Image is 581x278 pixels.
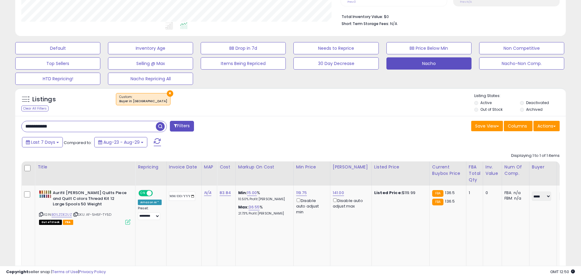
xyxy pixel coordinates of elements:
span: 136.5 [445,198,455,204]
div: Inv. value [486,164,499,177]
button: Nacho [386,57,472,70]
span: Compared to: [64,140,92,146]
div: Title [38,164,133,170]
div: 1 [469,190,478,196]
div: Disable auto adjust min [296,197,325,215]
button: Columns [504,121,533,131]
button: Non Competitive [479,42,564,54]
button: BB Drop in 7d [201,42,286,54]
div: Current Buybox Price [432,164,464,177]
div: % [238,204,289,216]
div: FBA: n/a [504,190,525,196]
div: Displaying 1 to 1 of 1 items [511,153,560,159]
button: Default [15,42,100,54]
a: N/A [204,190,211,196]
button: Aug-23 - Aug-29 [94,137,147,147]
div: Markup on Cost [238,164,291,170]
div: Clear All Filters [21,106,48,111]
th: CSV column name: cust_attr_1_Buyer [529,161,557,186]
small: FBA [432,190,443,197]
button: Filters [170,121,194,132]
span: FBA [63,220,73,225]
div: MAP [204,164,214,170]
label: Out of Stock [480,107,503,112]
span: OFF [152,191,162,196]
div: Amazon AI * [138,200,162,205]
a: 15.00 [247,190,257,196]
span: ON [139,191,147,196]
b: Listed Price: [374,190,402,196]
div: seller snap | | [6,269,106,275]
div: Cost [220,164,233,170]
a: Terms of Use [52,269,78,275]
label: Deactivated [526,100,549,105]
p: 21.73% Profit [PERSON_NAME] [238,211,289,216]
button: Inventory Age [108,42,193,54]
label: Active [480,100,492,105]
span: Last 7 Days [31,139,55,145]
span: N/A [390,21,397,27]
div: Listed Price [374,164,427,170]
button: Last 7 Days [22,137,63,147]
div: $119.99 [374,190,425,196]
strong: Copyright [6,269,28,275]
th: CSV column name: cust_attr_3_Invoice Date [166,161,201,186]
a: 119.75 [296,190,307,196]
b: Aurifil [PERSON_NAME] Quilts Piece and Quilt Colors Thread Kit 12 Large Spools 50 Weight [53,190,127,209]
span: Columns [508,123,527,129]
div: FBM: n/a [504,196,525,201]
a: 83.84 [220,190,231,196]
button: Selling @ Max [108,57,193,70]
button: 30 Day Decrease [293,57,378,70]
div: 0 [486,190,497,196]
small: FBA [432,199,443,205]
p: Listing States: [474,93,566,99]
div: Preset: [138,206,162,220]
div: FBA Total Qty [469,164,480,183]
button: HTD Repricing! [15,73,100,85]
h5: Listings [32,95,56,104]
p: 10.50% Profit [PERSON_NAME] [238,197,289,201]
span: | SKU: AF-5H6F-TY5D [73,212,111,217]
button: Save View [471,121,503,131]
span: Aug-23 - Aug-29 [103,139,140,145]
b: Max: [238,204,249,210]
a: 36.55 [249,204,260,210]
a: 141.00 [333,190,344,196]
button: Needs to Reprice [293,42,378,54]
a: B01LZDE2UZ [52,212,72,217]
b: Min: [238,190,247,196]
button: BB Price Below Min [386,42,472,54]
div: Disable auto adjust max [333,197,367,209]
div: Repricing [138,164,164,170]
th: The percentage added to the cost of goods (COGS) that forms the calculator for Min & Max prices. [235,161,293,186]
img: 41LHe59GYIL._SL40_.jpg [39,190,51,198]
button: Nacho Repricing All [108,73,193,85]
span: All listings that are currently out of stock and unavailable for purchase on Amazon [39,220,62,225]
div: Buyer [532,164,554,170]
b: Short Term Storage Fees: [342,21,389,26]
div: Min Price [296,164,328,170]
button: Nacho-Non Comp. [479,57,564,70]
span: 2025-09-6 12:50 GMT [550,269,575,275]
div: Invoice Date [169,164,199,170]
span: Custom: [119,95,167,104]
div: [PERSON_NAME] [333,164,369,170]
b: Total Inventory Value: [342,14,383,19]
button: Top Sellers [15,57,100,70]
label: Archived [526,107,543,112]
span: 136.5 [445,190,455,196]
button: Items Being Repriced [201,57,286,70]
div: ASIN: [39,190,131,224]
a: Privacy Policy [79,269,106,275]
button: × [167,90,173,97]
button: Actions [533,121,560,131]
div: % [238,190,289,201]
li: $0 [342,13,555,20]
div: Buyer in [GEOGRAPHIC_DATA] [119,99,167,103]
div: Num of Comp. [504,164,527,177]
